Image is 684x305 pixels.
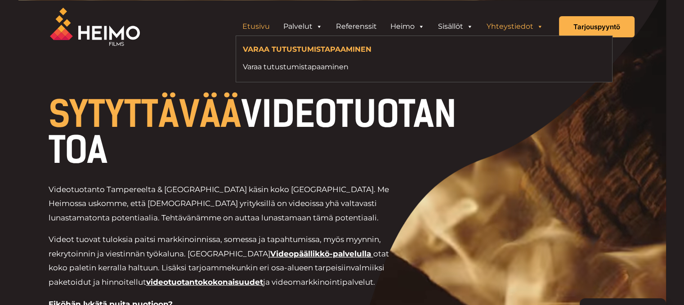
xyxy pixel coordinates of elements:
[49,93,241,136] span: SYTYTTÄVÄÄ
[50,8,140,46] img: Heimo Filmsin logo
[431,18,480,36] a: Sisällöt
[231,18,554,36] aside: Header Widget 1
[243,61,552,73] a: Varaa tutustumistapaaminen
[146,278,263,287] a: videotuotantokokonaisuudet
[480,18,550,36] a: Yhteystiedot
[49,233,403,289] p: Videot tuovat tuloksia paitsi markkinoinnissa, somessa ja tapahtumissa, myös myynnin, rekrytoinni...
[277,18,329,36] a: Palvelut
[49,96,465,168] h1: VIDEOTUOTANTOA
[243,45,552,56] h4: Varaa tutustumistapaaminen
[329,18,384,36] a: Referenssit
[384,18,431,36] a: Heimo
[263,278,375,287] span: ja videomarkkinointipalvelut.
[559,16,635,37] a: Tarjouspyyntö
[49,183,403,225] p: Videotuotanto Tampereelta & [GEOGRAPHIC_DATA] käsin koko [GEOGRAPHIC_DATA]. Me Heimossa uskomme, ...
[270,249,371,258] a: Videopäällikkö-palvelulla
[49,263,384,287] span: valmiiksi paketoidut ja hinnoitellut
[232,263,351,272] span: kunkin eri osa-alueen tarpeisiin
[236,18,277,36] a: Etusivu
